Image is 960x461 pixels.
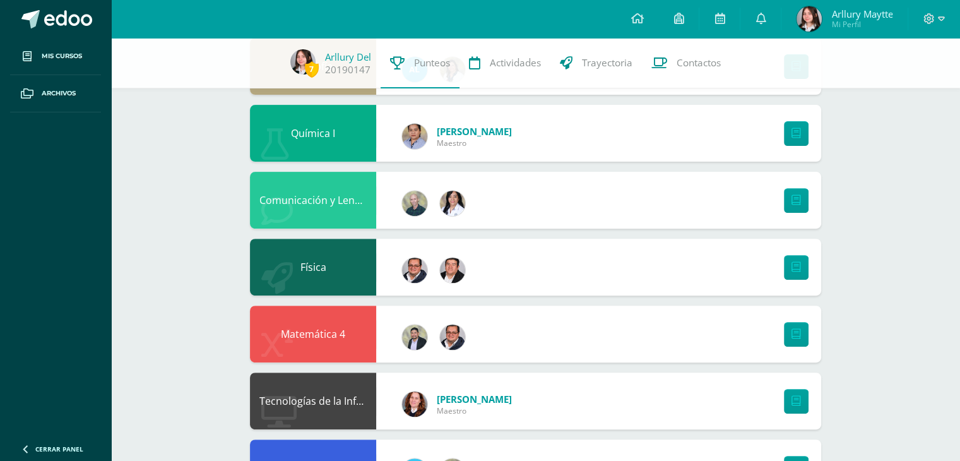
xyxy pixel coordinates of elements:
[677,56,721,69] span: Contactos
[290,49,316,75] img: 8ffada8596f3de15cd32750103dbd582.png
[250,373,376,429] div: Tecnologías de la Información y la Comunicación 4
[437,138,512,148] span: Maestro
[440,325,465,350] img: 384b1a00fd073b771aca96a60efb2c16.png
[10,38,101,75] a: Mis cursos
[402,392,427,417] img: cde052c26e31b6a5c729714eb4ceb836.png
[325,63,370,76] a: 20190147
[437,125,512,138] a: [PERSON_NAME]
[831,8,892,20] span: Arllury Maytte
[42,51,82,61] span: Mis cursos
[325,51,371,63] a: Arllury del
[35,445,83,453] span: Cerrar panel
[550,38,642,88] a: Trayectoria
[250,306,376,362] div: Matemática 4
[402,124,427,149] img: 7cf1ad61fb68178cf4b1551b70770f62.png
[305,61,319,77] span: 7
[402,325,427,350] img: 5ed0d128a439bd4570f3d4c999556309.png
[831,19,892,30] span: Mi Perfil
[582,56,632,69] span: Trayectoria
[402,191,427,216] img: 83f23ec6884ac7d04a70a46ce6654aab.png
[414,56,450,69] span: Punteos
[440,191,465,216] img: 099ef056f83dc0820ec7ee99c9f2f859.png
[437,405,512,416] span: Maestro
[402,258,427,283] img: 384b1a00fd073b771aca96a60efb2c16.png
[797,6,822,32] img: 8ffada8596f3de15cd32750103dbd582.png
[642,38,730,88] a: Contactos
[250,239,376,296] div: Física
[459,38,550,88] a: Actividades
[437,393,512,405] a: [PERSON_NAME]
[490,56,541,69] span: Actividades
[10,75,101,112] a: Archivos
[250,105,376,162] div: Química I
[381,38,459,88] a: Punteos
[440,258,465,283] img: 958104be47733c651f3150645e6cd48a.png
[250,172,376,229] div: Comunicación y Lenguaje, L3 (Inglés) 4
[42,88,76,99] span: Archivos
